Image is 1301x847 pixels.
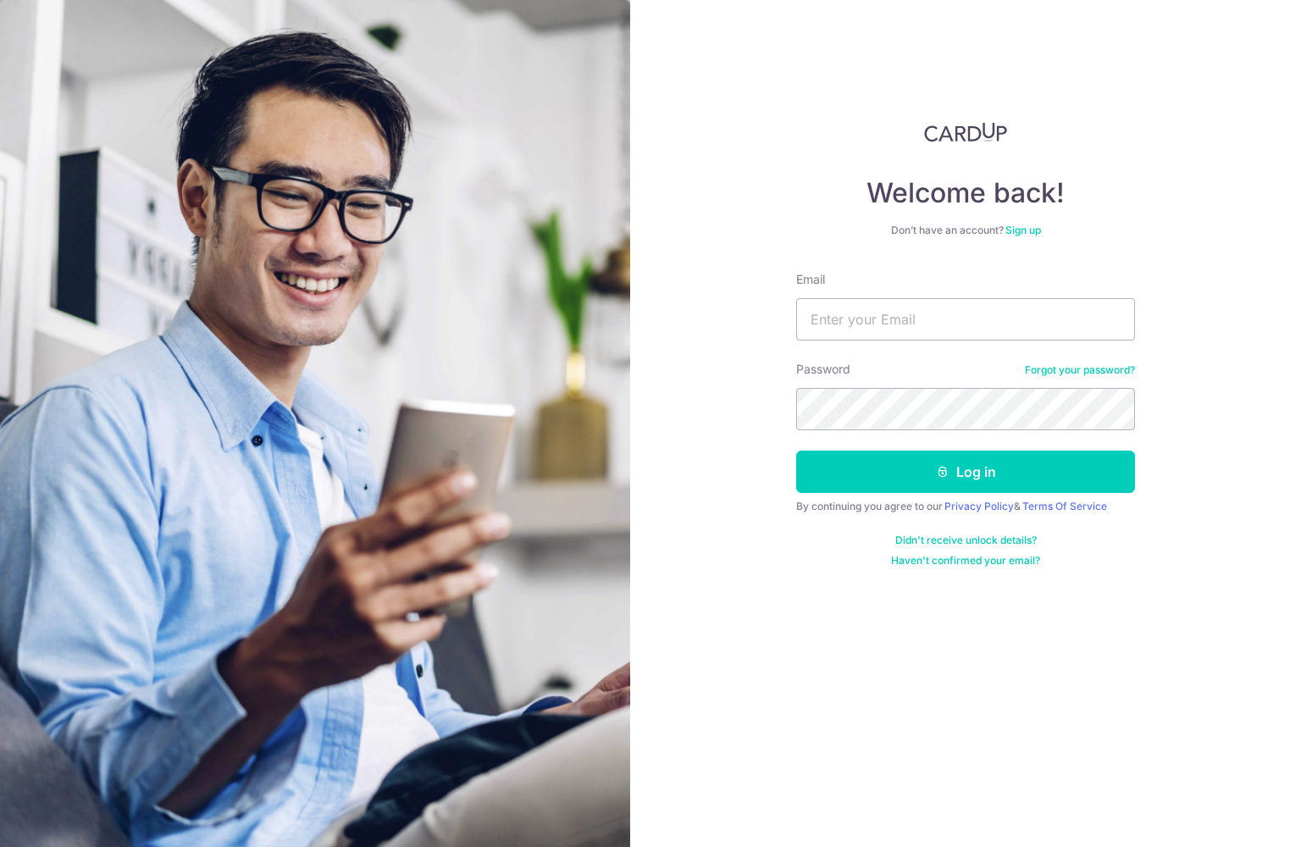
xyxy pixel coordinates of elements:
[891,554,1040,567] a: Haven't confirmed your email?
[796,361,850,378] label: Password
[895,534,1037,547] a: Didn't receive unlock details?
[924,122,1007,142] img: CardUp Logo
[796,500,1135,513] div: By continuing you agree to our &
[1022,500,1107,512] a: Terms Of Service
[1005,224,1041,236] a: Sign up
[796,451,1135,493] button: Log in
[796,271,825,288] label: Email
[944,500,1014,512] a: Privacy Policy
[796,298,1135,340] input: Enter your Email
[796,224,1135,237] div: Don’t have an account?
[1025,363,1135,377] a: Forgot your password?
[796,176,1135,210] h4: Welcome back!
